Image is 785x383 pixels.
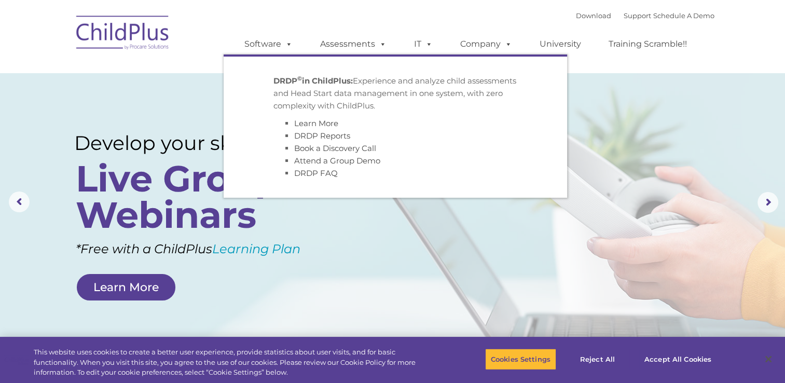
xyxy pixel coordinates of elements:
[294,118,338,128] a: Learn More
[576,11,611,20] a: Download
[310,34,397,54] a: Assessments
[144,111,188,119] span: Phone number
[639,348,717,370] button: Accept All Cookies
[598,34,697,54] a: Training Scramble!!
[294,156,380,166] a: Attend a Group Demo
[565,348,630,370] button: Reject All
[450,34,522,54] a: Company
[576,11,714,20] font: |
[757,348,780,371] button: Close
[294,143,376,153] a: Book a Discovery Call
[485,348,556,370] button: Cookies Settings
[76,160,331,233] rs-layer: Live Group Webinars
[212,241,300,256] a: Learning Plan
[74,131,334,155] rs-layer: Develop your skills with
[404,34,443,54] a: IT
[234,34,303,54] a: Software
[71,8,175,60] img: ChildPlus by Procare Solutions
[653,11,714,20] a: Schedule A Demo
[273,75,517,112] p: Experience and analyze child assessments and Head Start data management in one system, with zero ...
[34,347,432,378] div: This website uses cookies to create a better user experience, provide statistics about user visit...
[273,76,353,86] strong: DRDP in ChildPlus:
[294,131,350,141] a: DRDP Reports
[624,11,651,20] a: Support
[297,75,302,82] sup: ©
[529,34,591,54] a: University
[76,237,353,261] rs-layer: *Free with a ChildPlus
[77,274,175,300] a: Learn More
[144,69,176,76] span: Last name
[294,168,338,178] a: DRDP FAQ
